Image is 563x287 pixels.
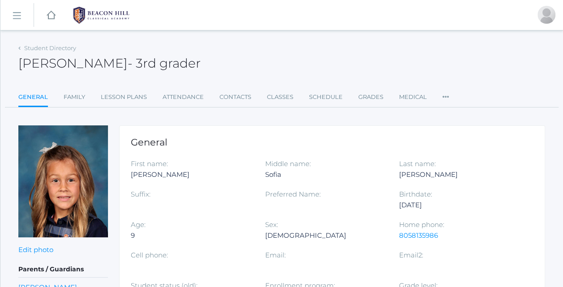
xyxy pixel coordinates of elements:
[309,88,343,106] a: Schedule
[131,190,150,198] label: Suffix:
[265,230,385,241] div: [DEMOGRAPHIC_DATA]
[64,88,85,106] a: Family
[399,190,432,198] label: Birthdate:
[131,220,146,229] label: Age:
[163,88,204,106] a: Attendance
[128,56,201,71] span: - 3rd grader
[101,88,147,106] a: Lesson Plans
[131,137,533,147] h1: General
[219,88,251,106] a: Contacts
[265,169,385,180] div: Sofia
[265,159,310,168] label: Middle name:
[265,190,320,198] label: Preferred Name:
[358,88,383,106] a: Grades
[399,88,427,106] a: Medical
[68,4,135,26] img: 1_BHCALogos-05.png
[267,88,293,106] a: Classes
[265,251,285,259] label: Email:
[18,245,53,254] a: Edit photo
[18,88,48,107] a: General
[131,159,168,168] label: First name:
[399,231,438,240] a: 8058135986
[399,220,444,229] label: Home phone:
[399,169,520,180] div: [PERSON_NAME]
[18,262,108,277] h5: Parents / Guardians
[131,251,168,259] label: Cell phone:
[537,6,555,24] div: Ashley Scrudato
[265,220,278,229] label: Sex:
[18,125,108,237] img: Isabella Scrudato
[18,56,201,70] h2: [PERSON_NAME]
[131,230,251,241] div: 9
[131,169,251,180] div: [PERSON_NAME]
[399,159,436,168] label: Last name:
[399,200,520,210] div: [DATE]
[24,44,76,51] a: Student Directory
[399,251,423,259] label: Email2:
